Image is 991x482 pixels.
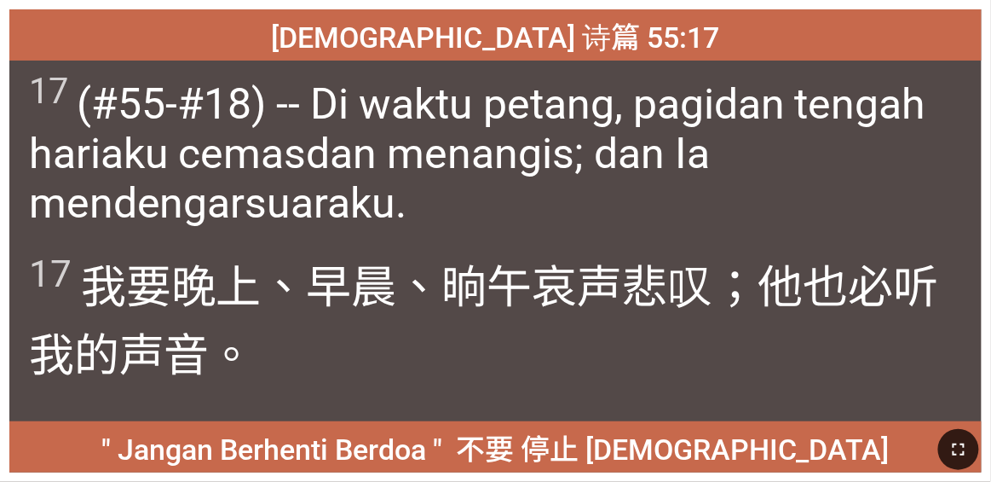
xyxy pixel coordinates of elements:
wh8085: suaraku [245,178,407,228]
wh1993: ；他也必听 [29,261,939,382]
wh6672: aku cemas [29,129,711,228]
wh7878: 悲叹 [29,261,939,382]
wh6963: 。 [210,329,255,382]
span: [DEMOGRAPHIC_DATA] 诗篇 55:17 [272,15,720,58]
wh1242: dan tengah hari [29,79,926,228]
span: (#55-#18) -- Di waktu petang [29,70,963,228]
wh1993: ; dan Ia mendengar [29,129,711,228]
wh7878: dan menangis [29,129,711,228]
wh6963: . [396,178,407,228]
sup: 17 [29,70,68,112]
span: 我要晚上 [29,251,963,384]
wh6672: 哀声 [29,261,939,382]
wh8085: 我的声音 [29,329,255,382]
sup: 17 [29,252,72,296]
wh6153: , pagi [29,79,926,228]
wh1242: 、晌午 [29,261,939,382]
wh6153: 、早晨 [29,261,939,382]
